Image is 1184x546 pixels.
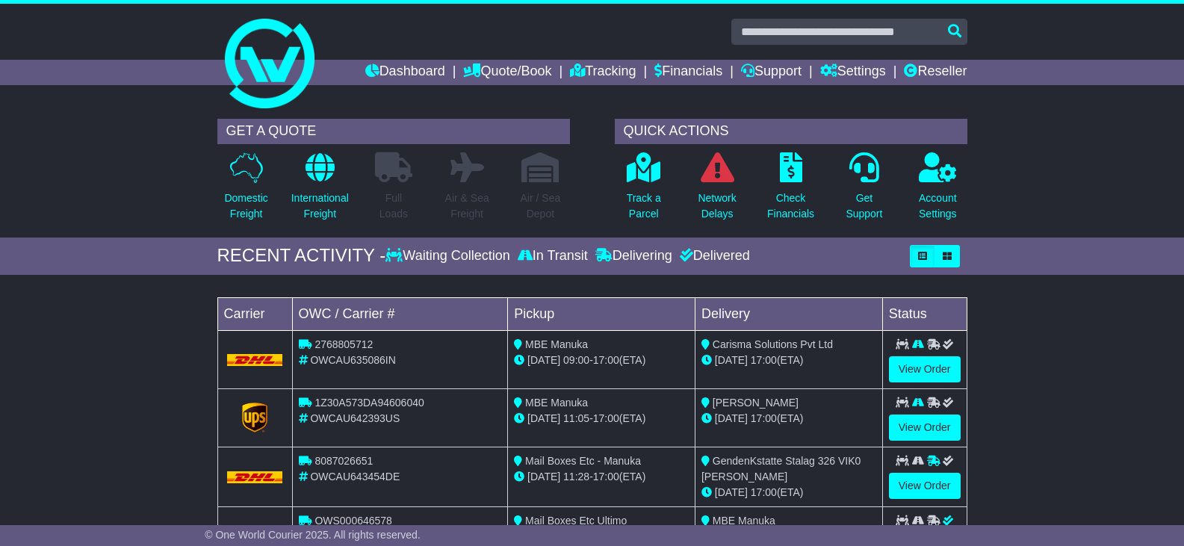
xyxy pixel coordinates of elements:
[593,471,619,483] span: 17:00
[592,248,676,264] div: Delivering
[701,411,876,426] div: (ETA)
[882,297,967,330] td: Status
[223,152,268,230] a: DomesticFreight
[615,119,967,144] div: QUICK ACTIONS
[514,353,689,368] div: - (ETA)
[846,190,882,222] p: Get Support
[525,455,641,467] span: Mail Boxes Etc - Manuka
[904,60,967,85] a: Reseller
[697,152,737,230] a: NetworkDelays
[701,485,876,500] div: (ETA)
[508,297,695,330] td: Pickup
[217,297,292,330] td: Carrier
[889,473,961,499] a: View Order
[217,245,386,267] div: RECENT ACTIVITY -
[527,412,560,424] span: [DATE]
[654,60,722,85] a: Financials
[525,397,588,409] span: MBE Manuka
[227,471,283,483] img: DHL.png
[205,529,421,541] span: © One World Courier 2025. All rights reserved.
[918,152,958,230] a: AccountSettings
[514,469,689,485] div: - (ETA)
[751,354,777,366] span: 17:00
[713,338,833,350] span: Carisma Solutions Pvt Ltd
[527,354,560,366] span: [DATE]
[701,353,876,368] div: (ETA)
[715,412,748,424] span: [DATE]
[593,412,619,424] span: 17:00
[698,190,736,222] p: Network Delays
[445,190,489,222] p: Air & Sea Freight
[676,248,750,264] div: Delivered
[525,338,588,350] span: MBE Manuka
[227,354,283,366] img: DHL.png
[563,471,589,483] span: 11:28
[217,119,570,144] div: GET A QUOTE
[314,397,424,409] span: 1Z30A573DA94606040
[385,248,513,264] div: Waiting Collection
[314,338,373,350] span: 2768805712
[563,412,589,424] span: 11:05
[626,152,662,230] a: Track aParcel
[751,486,777,498] span: 17:00
[713,397,799,409] span: [PERSON_NAME]
[310,354,395,366] span: OWCAU635086IN
[701,455,861,483] span: GendenKstatte Stalag 326 VIK0 [PERSON_NAME]
[563,354,589,366] span: 09:00
[375,190,412,222] p: Full Loads
[741,60,802,85] a: Support
[695,297,882,330] td: Delivery
[767,190,814,222] p: Check Financials
[715,354,748,366] span: [DATE]
[314,455,373,467] span: 8087026651
[291,152,350,230] a: InternationalFreight
[224,190,267,222] p: Domestic Freight
[521,190,561,222] p: Air / Sea Depot
[525,515,627,527] span: Mail Boxes Etc Ultimo
[766,152,815,230] a: CheckFinancials
[919,190,957,222] p: Account Settings
[715,486,748,498] span: [DATE]
[291,190,349,222] p: International Freight
[570,60,636,85] a: Tracking
[310,412,400,424] span: OWCAU642393US
[627,190,661,222] p: Track a Parcel
[527,471,560,483] span: [DATE]
[463,60,551,85] a: Quote/Book
[593,354,619,366] span: 17:00
[751,412,777,424] span: 17:00
[820,60,886,85] a: Settings
[713,515,775,527] span: MBE Manuka
[310,471,400,483] span: OWCAU643454DE
[314,515,392,527] span: OWS000646578
[514,248,592,264] div: In Transit
[292,297,508,330] td: OWC / Carrier #
[365,60,445,85] a: Dashboard
[845,152,883,230] a: GetSupport
[889,415,961,441] a: View Order
[514,411,689,426] div: - (ETA)
[889,356,961,382] a: View Order
[242,403,267,432] img: GetCarrierServiceLogo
